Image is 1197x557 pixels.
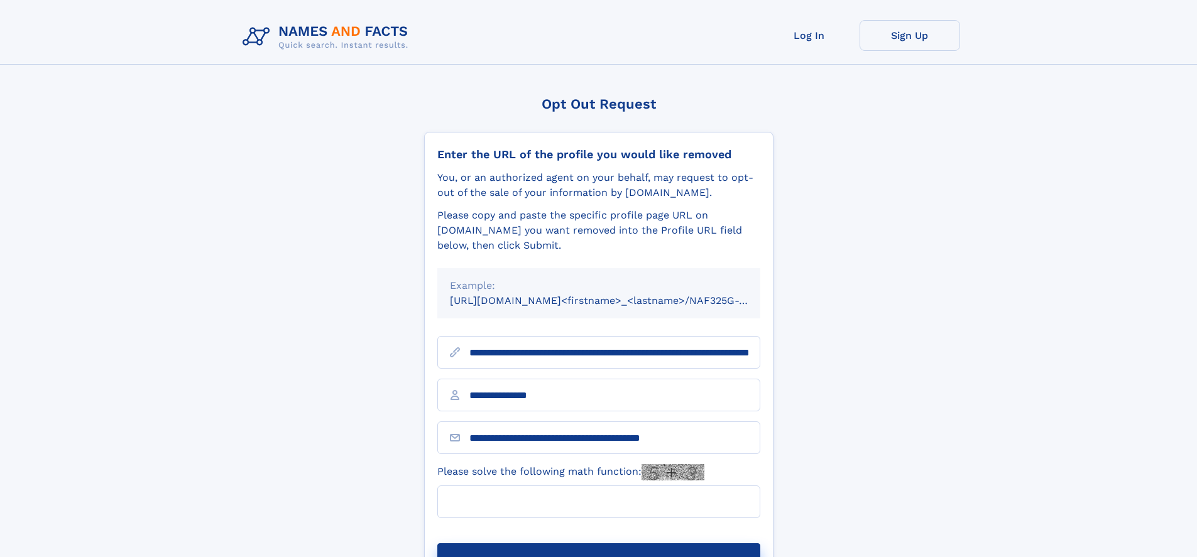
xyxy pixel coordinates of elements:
[450,278,748,293] div: Example:
[437,148,760,161] div: Enter the URL of the profile you would like removed
[860,20,960,51] a: Sign Up
[450,295,784,306] small: [URL][DOMAIN_NAME]<firstname>_<lastname>/NAF325G-xxxxxxxx
[437,208,760,253] div: Please copy and paste the specific profile page URL on [DOMAIN_NAME] you want removed into the Pr...
[437,170,760,200] div: You, or an authorized agent on your behalf, may request to opt-out of the sale of your informatio...
[437,464,704,480] label: Please solve the following math function:
[238,20,418,54] img: Logo Names and Facts
[759,20,860,51] a: Log In
[424,96,773,112] div: Opt Out Request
